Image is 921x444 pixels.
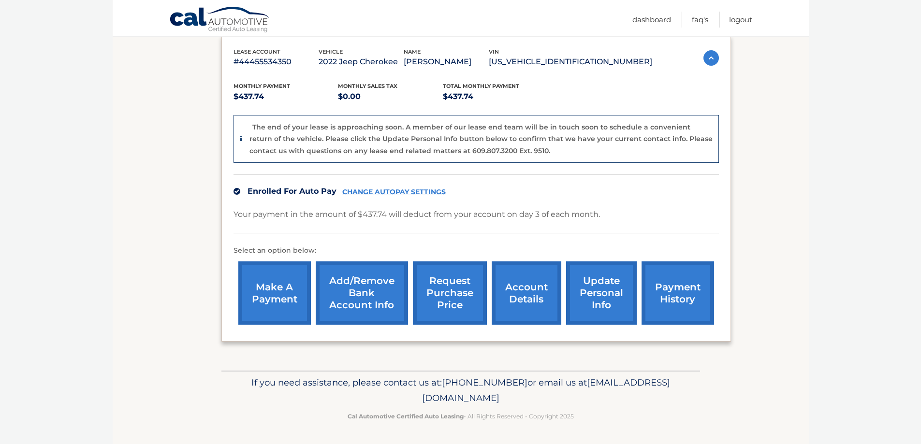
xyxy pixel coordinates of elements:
[234,90,338,103] p: $437.74
[234,208,600,221] p: Your payment in the amount of $437.74 will deduct from your account on day 3 of each month.
[234,245,719,257] p: Select an option below:
[228,411,694,421] p: - All Rights Reserved - Copyright 2025
[443,83,519,89] span: Total Monthly Payment
[642,261,714,325] a: payment history
[234,83,290,89] span: Monthly Payment
[443,90,548,103] p: $437.74
[413,261,487,325] a: request purchase price
[442,377,527,388] span: [PHONE_NUMBER]
[234,48,280,55] span: lease account
[248,186,336,196] span: Enrolled For Auto Pay
[319,55,404,69] p: 2022 Jeep Cherokee
[234,55,319,69] p: #44455534350
[249,123,713,155] p: The end of your lease is approaching soon. A member of our lease end team will be in touch soon t...
[489,48,499,55] span: vin
[316,261,408,325] a: Add/Remove bank account info
[228,375,694,406] p: If you need assistance, please contact us at: or email us at
[404,48,421,55] span: name
[692,12,708,28] a: FAQ's
[729,12,752,28] a: Logout
[703,50,719,66] img: accordion-active.svg
[234,188,240,195] img: check.svg
[169,6,271,34] a: Cal Automotive
[338,90,443,103] p: $0.00
[632,12,671,28] a: Dashboard
[566,261,637,325] a: update personal info
[404,55,489,69] p: [PERSON_NAME]
[492,261,561,325] a: account details
[348,413,464,420] strong: Cal Automotive Certified Auto Leasing
[422,377,670,403] span: [EMAIL_ADDRESS][DOMAIN_NAME]
[319,48,343,55] span: vehicle
[489,55,652,69] p: [US_VEHICLE_IDENTIFICATION_NUMBER]
[342,188,446,196] a: CHANGE AUTOPAY SETTINGS
[238,261,311,325] a: make a payment
[338,83,397,89] span: Monthly sales Tax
